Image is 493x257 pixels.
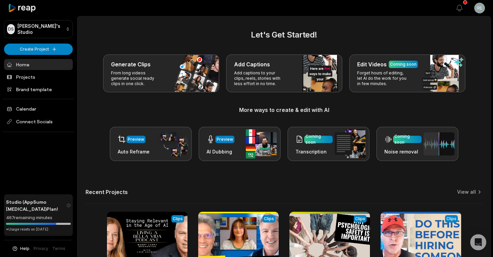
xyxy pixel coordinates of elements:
[128,136,144,142] div: Preview
[4,71,73,82] a: Projects
[390,61,417,67] div: Coming soon
[457,189,476,195] a: View all
[217,136,233,142] div: Preview
[470,234,486,250] div: Open Intercom Messenger
[306,133,331,145] div: Coming soon
[394,133,420,145] div: Coming soon
[20,246,30,252] span: Help
[4,116,73,128] span: Connect Socials
[335,129,366,158] img: transcription.png
[7,24,15,34] div: DS
[86,106,483,114] h3: More ways to create & edit with AI
[357,70,409,86] p: Forget hours of editing, let AI do the work for you in few minutes.
[17,23,63,35] p: [PERSON_NAME]'s Studio
[424,132,454,155] img: noise_removal.png
[111,60,151,68] h3: Generate Clips
[6,198,66,212] span: Studio (AppSumo [MEDICAL_DATA]) Plan!
[4,84,73,95] a: Brand template
[118,148,150,155] h3: Auto Reframe
[111,70,163,86] p: From long videos generate social ready clips in one click.
[357,60,387,68] h3: Edit Videos
[4,44,73,55] button: Create Project
[52,246,65,252] a: Terms
[234,70,286,86] p: Add captions to your clips, reels, stories with less effort in no time.
[157,131,188,157] img: auto_reframe.png
[295,148,333,155] h3: Transcription
[6,214,71,221] div: 467 remaining minutes
[207,148,234,155] h3: AI Dubbing
[234,60,270,68] h3: Add Captions
[4,103,73,114] a: Calendar
[4,59,73,70] a: Home
[6,227,71,232] div: *Usage resets on [DATE]
[246,129,277,158] img: ai_dubbing.png
[384,148,422,155] h3: Noise removal
[86,29,483,41] h2: Let's Get Started!
[86,189,128,195] h2: Recent Projects
[34,246,48,252] a: Privacy
[12,246,30,252] button: Help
